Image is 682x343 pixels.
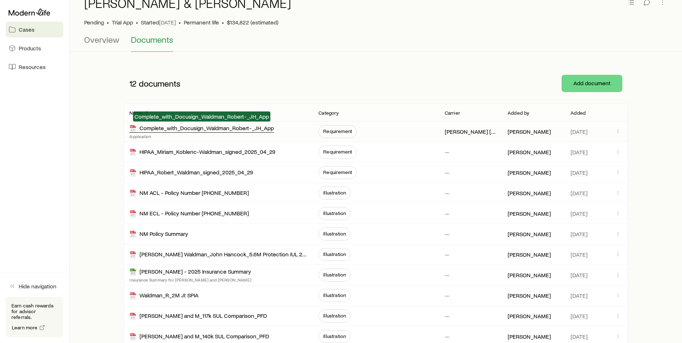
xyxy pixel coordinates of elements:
[112,19,133,26] span: Trial App
[571,210,587,217] span: [DATE]
[222,19,224,26] span: •
[445,148,449,156] p: —
[571,251,587,258] span: [DATE]
[6,40,63,56] a: Products
[129,312,267,320] div: [PERSON_NAME] and M_117k SUL Comparison_PFD
[129,78,137,88] span: 12
[19,283,56,290] span: Hide navigation
[129,148,275,156] div: HIPAA_Miriam_Koblenc-Waldman_signed_2025_04_29
[323,292,346,298] span: Illustration
[6,297,63,337] div: Earn cash rewards for advisor referrals.Learn more
[129,133,274,139] p: Application
[508,251,551,258] p: [PERSON_NAME]
[159,19,176,26] span: [DATE]
[571,292,587,299] span: [DATE]
[84,19,104,26] p: Pending
[184,19,219,26] span: Permanent life
[508,271,551,279] p: [PERSON_NAME]
[139,78,180,88] span: documents
[129,210,249,218] div: NM ECL - Policy Number [PHONE_NUMBER]
[445,271,449,279] p: —
[508,148,551,156] p: [PERSON_NAME]
[129,110,142,116] p: Name
[571,333,587,340] span: [DATE]
[508,169,551,176] p: [PERSON_NAME]
[129,189,249,197] div: NM ACL - Policy Number [PHONE_NUMBER]
[445,292,449,299] p: —
[6,22,63,37] a: Cases
[562,75,622,92] button: Add document
[445,333,449,340] p: —
[131,35,173,45] span: Documents
[84,35,668,52] div: Case details tabs
[571,148,587,156] span: [DATE]
[12,303,58,320] p: Earn cash rewards for advisor referrals.
[323,313,346,319] span: Illustration
[129,268,251,276] div: [PERSON_NAME] - 2025 Insurance Summary
[508,333,551,340] p: [PERSON_NAME]
[508,210,551,217] p: [PERSON_NAME]
[445,251,449,258] p: —
[323,190,346,196] span: Illustration
[571,230,587,238] span: [DATE]
[508,312,551,320] p: [PERSON_NAME]
[6,278,63,294] button: Hide navigation
[571,110,586,116] p: Added
[227,19,278,26] span: $134,822 (estimated)
[323,128,352,134] span: Requirement
[319,110,339,116] p: Category
[323,272,346,278] span: Illustration
[323,169,352,175] span: Requirement
[445,128,496,135] p: [PERSON_NAME] [PERSON_NAME]
[141,19,176,26] p: Started
[323,333,346,339] span: Illustration
[136,19,138,26] span: •
[129,169,253,177] div: HIPAA_Robert_Waldman_signed_2025_04_29
[323,210,346,216] span: Illustration
[129,333,269,341] div: [PERSON_NAME] and M_140k SUL Comparison_PFD
[323,231,346,237] span: Illustration
[445,230,449,238] p: —
[129,124,274,133] div: Complete_with_Docusign_Waldman_Robert-_JH_App
[508,128,551,135] p: [PERSON_NAME]
[571,312,587,320] span: [DATE]
[445,110,460,116] p: Carrier
[571,189,587,197] span: [DATE]
[129,277,251,283] p: Insurance Summary for [PERSON_NAME] and [PERSON_NAME]
[19,63,46,70] span: Resources
[323,251,346,257] span: Illustration
[19,26,35,33] span: Cases
[445,189,449,197] p: —
[508,230,551,238] p: [PERSON_NAME]
[571,169,587,176] span: [DATE]
[129,230,188,238] div: NM Policy Summary
[129,292,198,300] div: Waldman_R_2M Jt SPIA
[19,45,41,52] span: Products
[508,110,529,116] p: Added by
[445,169,449,176] p: —
[12,325,38,330] span: Learn more
[179,19,181,26] span: •
[84,35,119,45] span: Overview
[6,59,63,75] a: Resources
[571,271,587,279] span: [DATE]
[445,312,449,320] p: —
[445,210,449,217] p: —
[323,149,352,155] span: Requirement
[129,251,307,259] div: [PERSON_NAME] Waldman_John Hancock_5.6M Protection IUL 24_1035 only
[508,189,551,197] p: [PERSON_NAME]
[508,292,551,299] p: [PERSON_NAME]
[571,128,587,135] span: [DATE]
[107,19,109,26] span: •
